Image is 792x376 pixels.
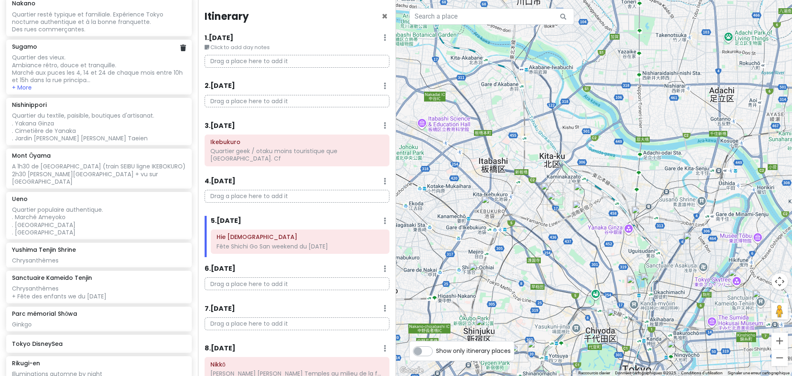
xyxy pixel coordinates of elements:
div: 21-3 Samonchō [510,344,528,362]
p: Drag a place here to add it [205,55,389,68]
div: Takadanobaba [469,263,487,281]
div: Chrysanthèmes [12,257,186,264]
div: lala WORLD COFFEE WORLD SWEETS [574,183,592,201]
h6: Nishinippori [12,101,47,109]
input: Search a place [409,8,574,25]
div: Rikugi-en [573,201,591,219]
div: Quartier des vieux. Ambiance rétro, douce et tranquille. Marché aux puces les 4, 14 et 24 de chaq... [12,54,186,84]
h6: Rikugi-en [12,359,40,367]
h6: 3 . [DATE] [205,122,235,130]
h6: Sugamo [12,43,37,50]
button: Zoom avant [771,333,788,349]
button: Raccourcis clavier [578,370,610,376]
p: Drag a place here to add it [205,190,389,203]
p: Drag a place here to add it [205,317,389,330]
button: Commandes de la caméra de la carte [771,273,788,290]
h6: Sanctuaire Kameido Tenjin [12,274,92,281]
p: Drag a place here to add it [205,277,389,290]
h6: Yushima Tenjin Shrine [12,246,76,253]
div: Yushima Tenjin Shrine [627,276,645,294]
h6: Hie Shrine [217,233,384,241]
h6: 1 . [DATE] [205,34,233,43]
div: Quartier populaire authentique. . Marché Ameyoko . [GEOGRAPHIC_DATA] . [GEOGRAPHIC_DATA] [12,206,186,236]
img: Google [398,365,425,376]
div: Chrysanthèmes + Fête des enfants we du [DATE] [12,285,186,300]
div: Tokyo Sky Tree / 東京スカイツリー [728,269,747,287]
a: Delete place [180,43,186,53]
div: Ikebukuro [481,196,500,214]
a: Conditions d'utilisation (s'ouvre dans un nouvel onglet) [681,371,723,375]
div: Ōtori Shrine [684,232,702,250]
div: Nishinippori [632,206,650,224]
div: Udon Maruka [607,308,625,326]
span: Close itinerary [382,9,388,23]
h4: Itinerary [205,10,249,23]
h6: Nikkō [210,361,384,368]
h6: Tokyo DisneySea [12,340,186,348]
div: Quartier geek / otaku moins touristique que [GEOGRAPHIC_DATA]. Cf [210,147,384,162]
div: Quartier du textile, paisible, boutiques d'artisanat. . Yakana Ginza . Cimetière de Yanaka . Jard... [12,112,186,142]
small: Click to add day notes [205,43,389,52]
div: Ueno [641,273,659,291]
div: Sugamo [541,182,563,205]
a: Signaler une erreur cartographique [728,371,790,375]
a: Ouvrir cette zone dans Google Maps (dans une nouvelle fenêtre) [398,365,425,376]
div: A 1h30 de [GEOGRAPHIC_DATA] (train SEIBU ligne IKEBOKURO) 2h30 [PERSON_NAME][GEOGRAPHIC_DATA] + v... [12,163,186,185]
div: 2-chōme-20-7 Nihonbashiningyōchō [667,340,685,358]
div: Quartier resté typique et familiale. Expérience Tokyo nocturne authentique et à la bonne franquet... [12,11,186,33]
div: Fête Shichi Go San weekend du [DATE] [217,243,384,250]
h6: 8 . [DATE] [205,344,236,353]
p: Drag a place here to add it [205,95,389,108]
h6: 5 . [DATE] [211,217,241,225]
button: + More [12,84,32,91]
div: Ginkgo [12,321,186,328]
span: Show only itinerary places [436,346,511,355]
h6: 7 . [DATE] [205,305,235,313]
button: Faites glisser Pegman sur la carte pour ouvrir Street View [771,303,788,319]
div: Sanctuaire Kameido Tenjin [752,290,771,308]
h6: 4 . [DATE] [205,177,236,186]
div: Atelier Sekka [547,192,565,210]
div: Taiyaki Wakaba [527,340,545,358]
h6: Ikebukuro [210,138,384,146]
h6: Mont Ōyama [12,152,51,159]
button: Close [382,12,388,21]
h6: 2 . [DATE] [205,82,235,90]
span: Données cartographiques ©2025 [615,371,676,375]
h6: Ueno [12,195,28,203]
button: Zoom arrière [771,350,788,366]
h6: Parc mémorial Shōwa [12,310,77,317]
h6: 6 . [DATE] [205,265,236,273]
div: Hanazono-jinja [476,318,494,336]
